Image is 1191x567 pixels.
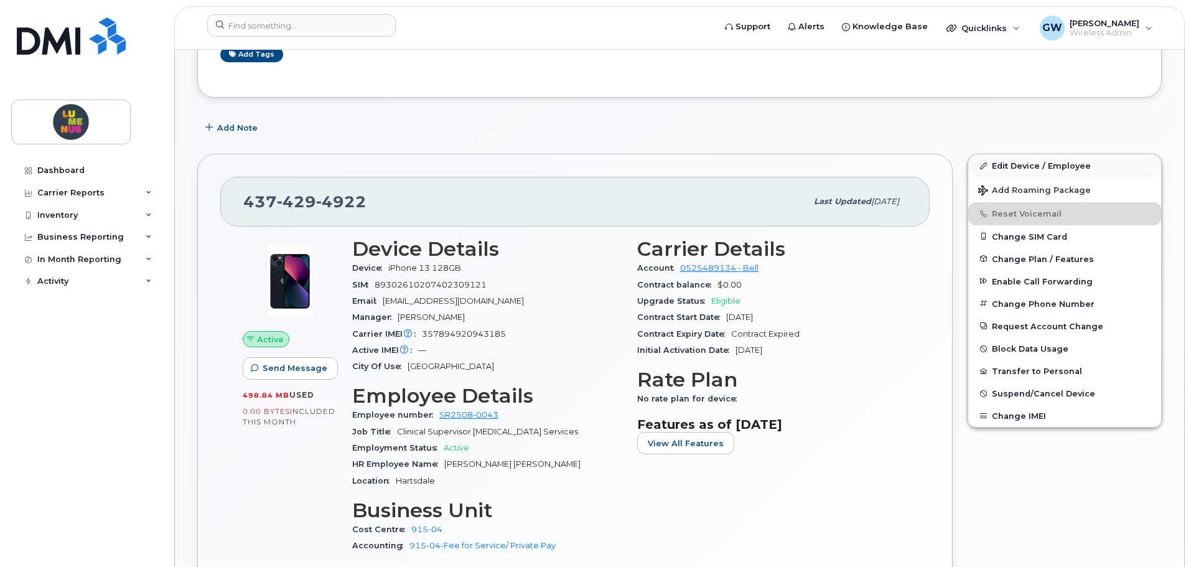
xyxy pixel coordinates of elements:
[637,368,907,391] h3: Rate Plan
[992,276,1093,286] span: Enable Call Forwarding
[352,385,622,407] h3: Employee Details
[277,192,316,211] span: 429
[352,541,409,550] span: Accounting
[637,394,743,403] span: No rate plan for device
[352,362,408,371] span: City Of Use
[968,382,1161,405] button: Suspend/Cancel Device
[968,315,1161,337] button: Request Account Change
[444,459,581,469] span: [PERSON_NAME] [PERSON_NAME]
[637,432,734,454] button: View All Features
[968,154,1161,177] a: Edit Device / Employee
[968,225,1161,248] button: Change SIM Card
[731,329,800,339] span: Contract Expired
[978,185,1091,197] span: Add Roaming Package
[871,197,899,206] span: [DATE]
[352,427,397,436] span: Job Title
[736,21,770,33] span: Support
[968,360,1161,382] button: Transfer to Personal
[992,389,1095,398] span: Suspend/Cancel Device
[637,312,726,322] span: Contract Start Date
[217,122,258,134] span: Add Note
[1070,28,1139,38] span: Wireless Admin
[220,47,283,62] a: Add tags
[243,391,289,400] span: 498.84 MB
[852,21,928,33] span: Knowledge Base
[352,263,388,273] span: Device
[352,499,622,522] h3: Business Unit
[352,410,439,419] span: Employee number
[352,312,398,322] span: Manager
[352,345,418,355] span: Active IMEI
[396,476,435,485] span: Hartsdale
[736,345,762,355] span: [DATE]
[992,254,1094,263] span: Change Plan / Features
[352,238,622,260] h3: Device Details
[352,476,396,485] span: Location
[637,263,680,273] span: Account
[197,116,268,139] button: Add Note
[243,407,290,416] span: 0.00 Bytes
[814,197,871,206] span: Last updated
[798,21,824,33] span: Alerts
[289,390,314,400] span: used
[263,362,327,374] span: Send Message
[1031,16,1161,40] div: Gilbert Wan
[637,329,731,339] span: Contract Expiry Date
[352,296,383,306] span: Email
[253,244,327,319] img: image20231002-3703462-1ig824h.jpeg
[316,192,367,211] span: 4922
[383,296,524,306] span: [EMAIL_ADDRESS][DOMAIN_NAME]
[207,14,396,37] input: Find something...
[352,459,444,469] span: HR Employee Name
[938,16,1029,40] div: Quicklinks
[444,443,469,452] span: Active
[726,312,753,322] span: [DATE]
[375,280,487,289] span: 89302610207402309121
[409,541,556,550] a: 915-04-Fee for Service/ Private Pay
[352,525,411,534] span: Cost Centre
[243,192,367,211] span: 437
[243,357,338,380] button: Send Message
[388,263,461,273] span: iPhone 13 128GB
[968,337,1161,360] button: Block Data Usage
[637,417,907,432] h3: Features as of [DATE]
[439,410,498,419] a: SR2508-0043
[779,14,833,39] a: Alerts
[680,263,759,273] a: 0525489134 - Bell
[1070,18,1139,28] span: [PERSON_NAME]
[637,296,711,306] span: Upgrade Status
[352,443,444,452] span: Employment Status
[968,270,1161,293] button: Enable Call Forwarding
[968,202,1161,225] button: Reset Voicemail
[711,296,740,306] span: Eligible
[352,329,422,339] span: Carrier IMEI
[408,362,494,371] span: [GEOGRAPHIC_DATA]
[637,238,907,260] h3: Carrier Details
[422,329,506,339] span: 357894920943185
[257,334,284,345] span: Active
[243,406,335,427] span: included this month
[648,438,724,449] span: View All Features
[716,14,779,39] a: Support
[833,14,936,39] a: Knowledge Base
[411,525,442,534] a: 915-04
[397,427,578,436] span: Clinical Supervisor [MEDICAL_DATA] Services
[418,345,426,355] span: —
[637,280,717,289] span: Contract balance
[968,177,1161,202] button: Add Roaming Package
[968,293,1161,315] button: Change Phone Number
[968,405,1161,427] button: Change IMEI
[968,248,1161,270] button: Change Plan / Features
[352,280,375,289] span: SIM
[961,23,1007,33] span: Quicklinks
[1042,21,1062,35] span: GW
[717,280,742,289] span: $0.00
[398,312,465,322] span: [PERSON_NAME]
[637,345,736,355] span: Initial Activation Date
